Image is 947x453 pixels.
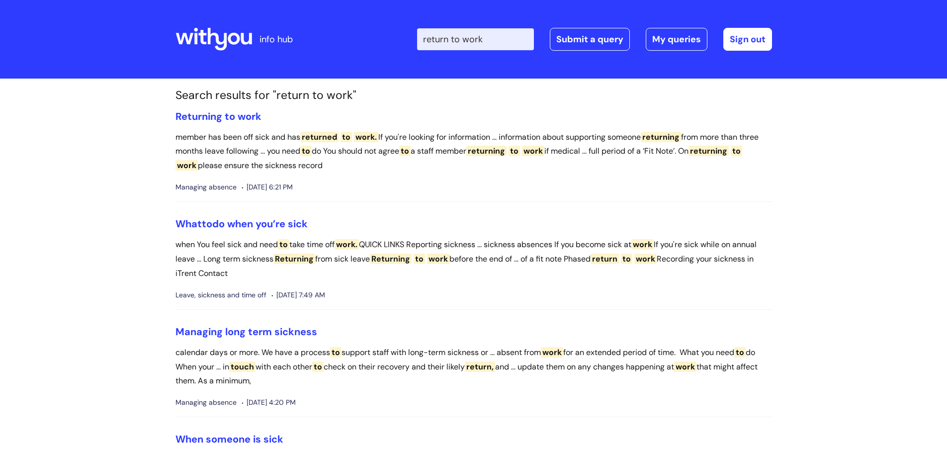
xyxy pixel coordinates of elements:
span: return, [465,362,495,372]
a: Sign out [723,28,772,51]
span: work. [354,132,378,142]
span: work [427,254,449,264]
a: My queries [646,28,707,51]
span: [DATE] 4:20 PM [242,396,296,409]
span: to [225,110,235,123]
span: Managing absence [175,396,237,409]
span: work [175,160,198,171]
span: work [238,110,261,123]
span: to [278,239,289,250]
span: Returning [273,254,315,264]
span: to [300,146,312,156]
span: returning [689,146,729,156]
p: member has been off sick and has If you're looking for information ... information about supporti... [175,130,772,173]
span: work [634,254,657,264]
span: Managing absence [175,181,237,193]
span: Leave, sickness and time off [175,289,266,301]
span: work [631,239,654,250]
span: return [591,254,619,264]
span: work [674,362,696,372]
span: Returning [370,254,412,264]
span: touch [229,362,256,372]
span: to [621,254,632,264]
p: calendar days or more. We have a process support staff with long-term sickness or ... absent from... [175,346,772,388]
span: [DATE] 7:49 AM [271,289,325,301]
a: Returning to work [175,110,261,123]
span: to [509,146,520,156]
div: | - [417,28,772,51]
span: to [399,146,411,156]
a: When someone is sick [175,433,283,446]
span: to [734,347,746,358]
span: Returning [175,110,222,123]
span: [DATE] 6:21 PM [242,181,293,193]
span: to [414,254,425,264]
span: to [330,347,342,358]
span: to [731,146,742,156]
h1: Search results for "return to work" [175,89,772,102]
p: info hub [259,31,293,47]
p: when You feel sick and need take time off QUICK LINKS Reporting sickness ... sickness absences If... [175,238,772,280]
span: returning [466,146,507,156]
a: Whattodo when you’re sick [175,217,308,230]
span: to [312,362,324,372]
input: Search [417,28,534,50]
span: to [202,217,212,230]
span: work [541,347,563,358]
span: work [522,146,544,156]
span: returning [641,132,681,142]
span: returned [300,132,339,142]
a: Submit a query [550,28,630,51]
a: Managing long term sickness [175,325,317,338]
span: to [341,132,352,142]
span: work. [335,239,359,250]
